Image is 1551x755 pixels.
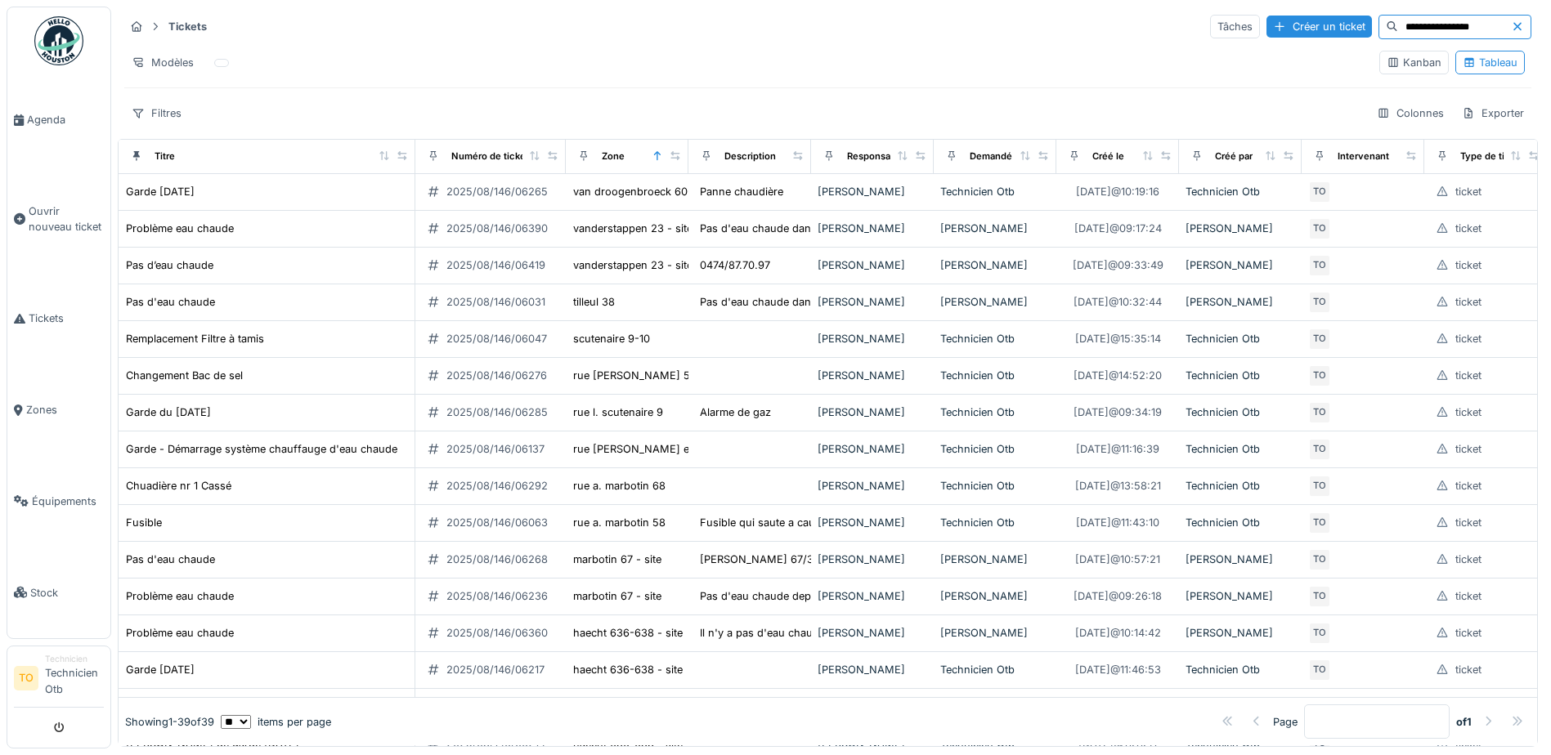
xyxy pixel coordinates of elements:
div: Garde [DATE] [126,184,195,199]
div: Fusible qui saute a cause de la pompe [700,515,891,530]
div: items per page [221,714,331,730]
div: Technicien Otb [940,662,1050,677]
div: Créé le [1092,150,1124,163]
div: Tableau [1463,55,1517,70]
div: Créer un ticket [1266,16,1372,38]
div: Garde - Démarrage système chauffauge d'eau chaude [126,441,397,457]
div: ticket [1455,368,1482,383]
div: Colonnes [1369,101,1451,125]
div: [DATE] @ 10:32:44 [1074,294,1162,310]
span: Tickets [29,310,104,326]
div: [DATE] @ 11:46:53 [1075,662,1161,677]
div: TO [1308,548,1331,571]
a: Tickets [7,273,110,364]
strong: of 1 [1456,714,1472,730]
div: [DATE] @ 10:19:16 [1076,184,1159,199]
div: tilleul 38 [573,294,615,310]
div: [PERSON_NAME] [818,441,927,457]
div: Technicien Otb [1186,662,1295,677]
div: [PERSON_NAME] [818,221,927,236]
div: ticket [1455,221,1482,236]
div: Technicien Otb [940,515,1050,530]
a: Ouvrir nouveau ticket [7,166,110,273]
div: [PERSON_NAME] 67/3 04 93 43 16 91 [700,552,890,567]
div: TO [1308,364,1331,387]
div: vanderstappen 23 - site [573,221,693,236]
div: vanderstappen 23 - site [573,257,693,273]
div: rue l. scutenaire 9 [573,404,663,420]
div: [PERSON_NAME] [940,294,1050,310]
a: Agenda [7,74,110,166]
div: TO [1308,217,1331,240]
div: TO [1308,438,1331,461]
span: Ouvrir nouveau ticket [29,203,104,235]
div: Technicien Otb [940,368,1050,383]
div: [DATE] @ 10:14:42 [1075,625,1161,641]
div: TO [1308,622,1331,645]
div: Pas d'eau chaude dans tout le bâtiment depuis h... [700,221,953,236]
div: Technicien Otb [940,478,1050,494]
div: Pas d'eau chaude depuis hier soir. MEERBERGEN 0... [700,588,967,604]
div: [DATE] @ 09:34:19 [1074,404,1162,420]
div: ticket [1455,184,1482,199]
div: [PERSON_NAME] [818,515,927,530]
div: ticket [1455,331,1482,346]
div: ticket [1455,625,1482,641]
div: TO [1308,512,1331,534]
div: Technicien Otb [940,184,1050,199]
div: 0474/87.70.97 [700,257,770,273]
div: Type de ticket [1460,150,1524,163]
div: Technicien Otb [1186,478,1295,494]
div: TO [1308,475,1331,498]
div: [DATE] @ 11:43:10 [1076,515,1159,530]
div: [PERSON_NAME] [818,331,927,346]
div: Technicien [45,653,104,665]
div: Créé par [1215,150,1253,163]
div: rue [PERSON_NAME] evenepoel 94 [573,441,751,457]
div: rue a. marbotin 68 [573,478,666,494]
div: Numéro de ticket [451,150,529,163]
div: [PERSON_NAME] [818,404,927,420]
div: 2025/08/146/06419 [446,257,545,273]
div: 2025/08/146/06268 [446,552,548,567]
div: Il n'y a pas d'eau chaude au Haecht 638 depuis ... [700,625,952,641]
div: Kanban [1387,55,1441,70]
strong: Tickets [162,19,213,34]
div: 2025/08/146/06360 [446,625,548,641]
div: Garde du [DATE] [126,404,211,420]
div: Intervenant [1338,150,1389,163]
div: rue a. marbotin 58 [573,515,666,530]
div: [PERSON_NAME] [818,368,927,383]
div: scutenaire 9-10 [573,331,650,346]
div: [DATE] @ 15:35:14 [1075,331,1161,346]
li: Technicien Otb [45,653,104,704]
div: ticket [1455,552,1482,567]
div: Technicien Otb [940,404,1050,420]
div: Problème eau chaude [126,625,234,641]
div: ticket [1455,404,1482,420]
div: [PERSON_NAME] [940,257,1050,273]
div: [PERSON_NAME] [1186,257,1295,273]
div: 2025/08/146/06390 [446,221,548,236]
span: Équipements [32,494,104,509]
div: Garde [DATE] [126,662,195,677]
div: Technicien Otb [1186,368,1295,383]
div: 2025/08/146/06137 [446,441,545,457]
div: 2025/08/146/06285 [446,404,548,420]
div: Remplacement Filtre à tamis [126,331,264,346]
div: [PERSON_NAME] [1186,588,1295,604]
div: TO [1308,254,1331,277]
div: TO [1308,291,1331,314]
div: Responsable [847,150,904,163]
div: TO [1308,659,1331,681]
a: Stock [7,547,110,638]
div: 2025/08/146/06063 [446,515,548,530]
div: Technicien Otb [940,331,1050,346]
div: Filtres [124,101,189,125]
div: [PERSON_NAME] [818,478,927,494]
span: Stock [30,585,104,601]
div: Technicien Otb [1186,441,1295,457]
div: Description [724,150,776,163]
div: Technicien Otb [1186,331,1295,346]
div: [PERSON_NAME] [940,588,1050,604]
